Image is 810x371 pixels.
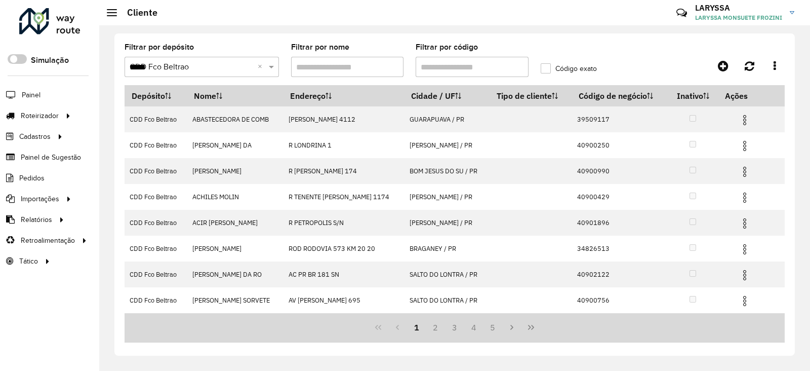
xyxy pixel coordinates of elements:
td: ACHILES MOLIN [187,184,283,210]
h3: LARYSSA [695,3,782,13]
td: [PERSON_NAME] DA [187,132,283,158]
th: Tipo de cliente [490,85,572,106]
a: Contato Rápido [671,2,693,24]
td: 40900250 [572,132,668,158]
span: Painel [22,90,40,100]
td: GUARAPUAVA / PR [404,106,490,132]
th: Inativo [668,85,718,106]
td: 40901896 [572,210,668,236]
td: [PERSON_NAME] DA RO [187,262,283,287]
td: [PERSON_NAME] / PR [404,184,490,210]
th: Endereço [283,85,404,106]
td: [PERSON_NAME] / PR [404,210,490,236]
td: [PERSON_NAME] SORVETE [187,287,283,313]
span: Roteirizador [21,110,59,121]
td: 34826513 [572,236,668,262]
td: 40900429 [572,184,668,210]
button: 5 [483,318,503,337]
button: 2 [426,318,445,337]
th: Código de negócio [572,85,668,106]
td: ROD RODOVIA 573 KM 20 20 [283,236,404,262]
button: 1 [407,318,426,337]
td: ACIR [PERSON_NAME] [187,210,283,236]
span: Retroalimentação [21,235,75,246]
label: Filtrar por depósito [125,41,194,53]
td: [PERSON_NAME] [187,158,283,184]
th: Depósito [125,85,187,106]
td: R TENENTE [PERSON_NAME] 1174 [283,184,404,210]
td: SALTO DO LONTRA / PR [404,287,490,313]
th: Cidade / UF [404,85,490,106]
td: CDD Fco Beltrao [125,132,187,158]
button: Last Page [521,318,541,337]
td: R LONDRINA 1 [283,132,404,158]
td: CDD Fco Beltrao [125,106,187,132]
td: CDD Fco Beltrao [125,158,187,184]
td: [PERSON_NAME] 4112 [283,106,404,132]
td: BOM JESUS DO SU / PR [404,158,490,184]
button: 4 [464,318,483,337]
td: 40902122 [572,262,668,287]
span: Relatórios [21,214,52,225]
label: Código exato [541,63,597,74]
span: Cadastros [19,131,51,142]
td: [PERSON_NAME] [187,236,283,262]
td: R [PERSON_NAME] 174 [283,158,404,184]
label: Simulação [31,54,69,66]
span: Painel de Sugestão [21,152,81,163]
td: CDD Fco Beltrao [125,262,187,287]
th: Nome [187,85,283,106]
td: 40900990 [572,158,668,184]
h2: Cliente [117,7,157,18]
td: ABASTECEDORA DE COMB [187,106,283,132]
button: 3 [445,318,464,337]
td: AC PR BR 181 SN [283,262,404,287]
td: 39509117 [572,106,668,132]
td: 40900756 [572,287,668,313]
td: CDD Fco Beltrao [125,210,187,236]
span: Pedidos [19,173,45,183]
td: AV [PERSON_NAME] 695 [283,287,404,313]
td: R PETROPOLIS S/N [283,210,404,236]
span: Importações [21,194,59,204]
td: CDD Fco Beltrao [125,236,187,262]
th: Ações [718,85,779,106]
span: Tático [19,256,38,267]
span: Clear all [258,61,266,73]
button: Next Page [502,318,521,337]
label: Filtrar por código [416,41,478,53]
td: CDD Fco Beltrao [125,287,187,313]
td: [PERSON_NAME] / PR [404,132,490,158]
span: LARYSSA MONSUETE FROZINI [695,13,782,22]
td: BRAGANEY / PR [404,236,490,262]
td: CDD Fco Beltrao [125,184,187,210]
td: SALTO DO LONTRA / PR [404,262,490,287]
label: Filtrar por nome [291,41,349,53]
